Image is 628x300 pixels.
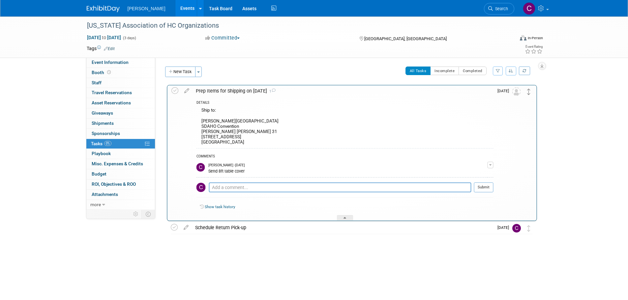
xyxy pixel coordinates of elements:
[128,6,165,11] span: [PERSON_NAME]
[497,225,512,230] span: [DATE]
[181,88,193,94] a: edit
[92,131,120,136] span: Sponsorships
[106,70,112,75] span: Booth not reserved yet
[203,35,242,41] button: Committed
[86,190,155,200] a: Attachments
[92,121,114,126] span: Shipments
[484,3,514,14] a: Search
[180,225,192,231] a: edit
[122,36,136,40] span: (3 days)
[92,161,143,166] span: Misc. Expenses & Credits
[86,200,155,210] a: more
[141,210,155,218] td: Toggle Event Tabs
[91,141,111,146] span: Tasks
[523,2,535,15] img: Chris Cobb
[85,20,504,32] div: [US_STATE] Association of HC Organizations
[520,35,526,41] img: Format-Inperson.png
[364,36,447,41] span: [GEOGRAPHIC_DATA], [GEOGRAPHIC_DATA]
[86,139,155,149] a: Tasks0%
[92,90,132,95] span: Travel Reservations
[196,163,205,172] img: Chris Cobb
[130,210,142,218] td: Personalize Event Tab Strip
[527,36,543,41] div: In-Person
[92,100,131,105] span: Asset Reservations
[405,67,431,75] button: All Tasks
[525,45,543,48] div: Event Rating
[205,205,235,209] a: Show task history
[193,85,493,96] div: Prep Items for Shipping on [DATE]
[196,183,206,192] img: Chris Cobb
[92,80,102,85] span: Staff
[92,181,136,187] span: ROI, Objectives & ROO
[86,159,155,169] a: Misc. Expenses & Credits
[86,98,155,108] a: Asset Reservations
[86,169,155,179] a: Budget
[527,225,530,232] i: Move task
[475,34,543,44] div: Event Format
[86,179,155,189] a: ROI, Objectives & ROO
[90,202,101,207] span: more
[86,119,155,128] a: Shipments
[208,163,245,168] span: [PERSON_NAME] - [DATE]
[101,35,107,40] span: to
[86,129,155,139] a: Sponsorships
[512,224,521,232] img: Chris Cobb
[165,67,195,77] button: New Task
[196,153,493,160] div: COMMENTS
[192,222,493,233] div: Schedule Return Pick-up
[92,60,129,65] span: Event Information
[92,151,111,156] span: Playbook
[86,108,155,118] a: Giveaways
[86,88,155,98] a: Travel Reservations
[92,192,118,197] span: Attachments
[104,46,115,51] a: Edit
[92,110,113,116] span: Giveaways
[519,67,530,75] a: Refresh
[87,45,115,52] td: Tags
[86,68,155,78] a: Booth
[86,58,155,68] a: Event Information
[493,6,508,11] span: Search
[267,89,276,94] span: 1
[87,35,121,41] span: [DATE] [DATE]
[497,89,512,93] span: [DATE]
[92,70,112,75] span: Booth
[92,171,106,177] span: Budget
[196,106,493,148] div: Ship to: [PERSON_NAME][GEOGRAPHIC_DATA] SDAHO Convention [PERSON_NAME] [PERSON_NAME] 31 [STREET_A...
[474,182,493,192] button: Submit
[208,168,488,174] div: Send 8ft table cover
[512,87,521,96] img: Unassigned
[87,6,120,12] img: ExhibitDay
[104,141,111,146] span: 0%
[430,67,459,75] button: Incomplete
[527,89,530,95] i: Move task
[86,149,155,159] a: Playbook
[459,67,487,75] button: Completed
[86,78,155,88] a: Staff
[196,100,493,106] div: DETAILS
